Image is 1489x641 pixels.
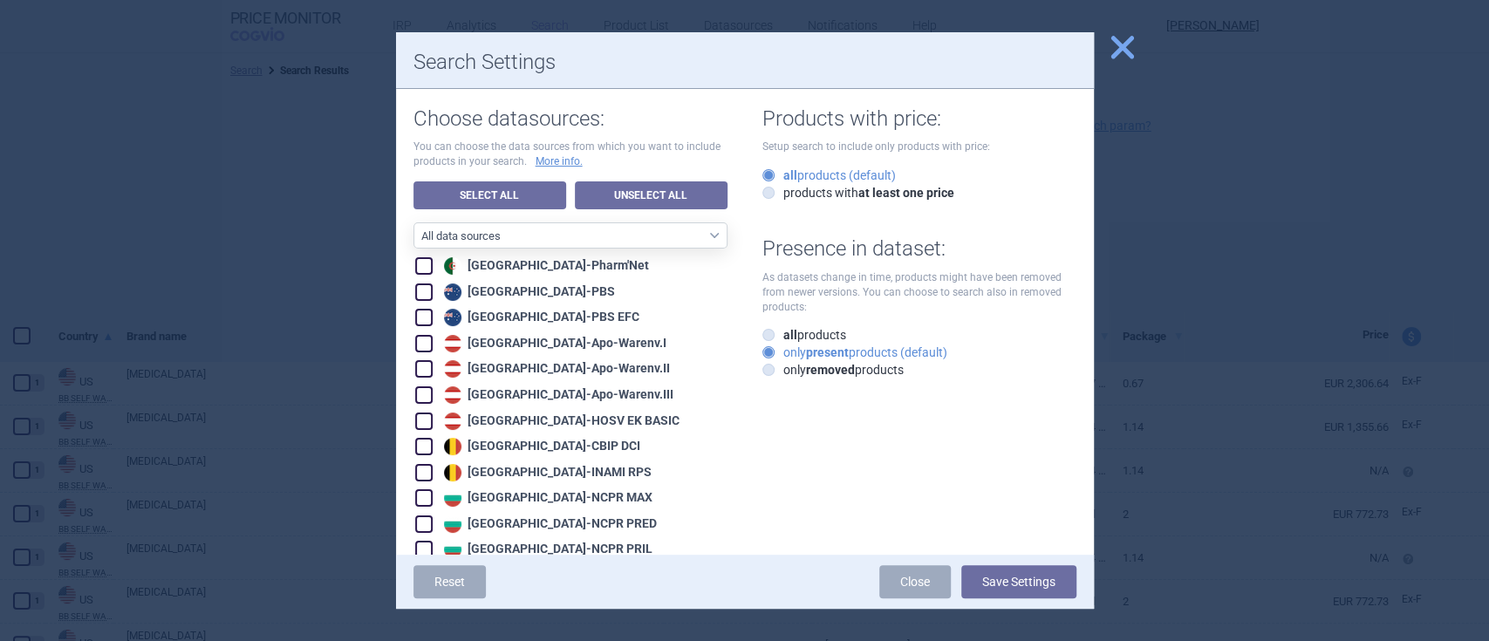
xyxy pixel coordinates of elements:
[783,328,797,342] strong: all
[440,335,666,352] div: [GEOGRAPHIC_DATA] - Apo-Warenv.I
[444,541,461,558] img: Bulgaria
[783,168,797,182] strong: all
[444,283,461,301] img: Australia
[440,386,673,404] div: [GEOGRAPHIC_DATA] - Apo-Warenv.III
[762,361,904,378] label: only products
[444,413,461,430] img: Austria
[444,515,461,533] img: Bulgaria
[762,326,846,344] label: products
[762,140,1076,154] p: Setup search to include only products with price:
[858,186,954,200] strong: at least one price
[762,184,954,201] label: products with
[413,181,566,209] a: Select All
[444,335,461,352] img: Austria
[440,438,640,455] div: [GEOGRAPHIC_DATA] - CBIP DCI
[444,438,461,455] img: Belgium
[440,541,652,558] div: [GEOGRAPHIC_DATA] - NCPR PRIL
[440,360,670,378] div: [GEOGRAPHIC_DATA] - Apo-Warenv.II
[806,345,849,359] strong: present
[444,257,461,275] img: Algeria
[440,515,657,533] div: [GEOGRAPHIC_DATA] - NCPR PRED
[413,565,486,598] a: Reset
[762,270,1076,314] p: As datasets change in time, products might have been removed from newer versions. You can choose ...
[762,167,896,184] label: products (default)
[440,283,615,301] div: [GEOGRAPHIC_DATA] - PBS
[444,360,461,378] img: Austria
[413,106,727,132] h1: Choose datasources:
[575,181,727,209] a: Unselect All
[444,489,461,507] img: Bulgaria
[806,363,855,377] strong: removed
[440,309,639,326] div: [GEOGRAPHIC_DATA] - PBS EFC
[879,565,951,598] a: Close
[440,489,652,507] div: [GEOGRAPHIC_DATA] - NCPR MAX
[413,140,727,169] p: You can choose the data sources from which you want to include products in your search.
[961,565,1076,598] button: Save Settings
[536,154,583,169] a: More info.
[440,257,649,275] div: [GEOGRAPHIC_DATA] - Pharm'Net
[444,309,461,326] img: Australia
[444,464,461,481] img: Belgium
[444,386,461,404] img: Austria
[762,344,947,361] label: only products (default)
[413,50,1076,75] h1: Search Settings
[440,413,680,430] div: [GEOGRAPHIC_DATA] - HOSV EK BASIC
[762,106,1076,132] h1: Products with price:
[762,236,1076,262] h1: Presence in dataset:
[440,464,652,481] div: [GEOGRAPHIC_DATA] - INAMI RPS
